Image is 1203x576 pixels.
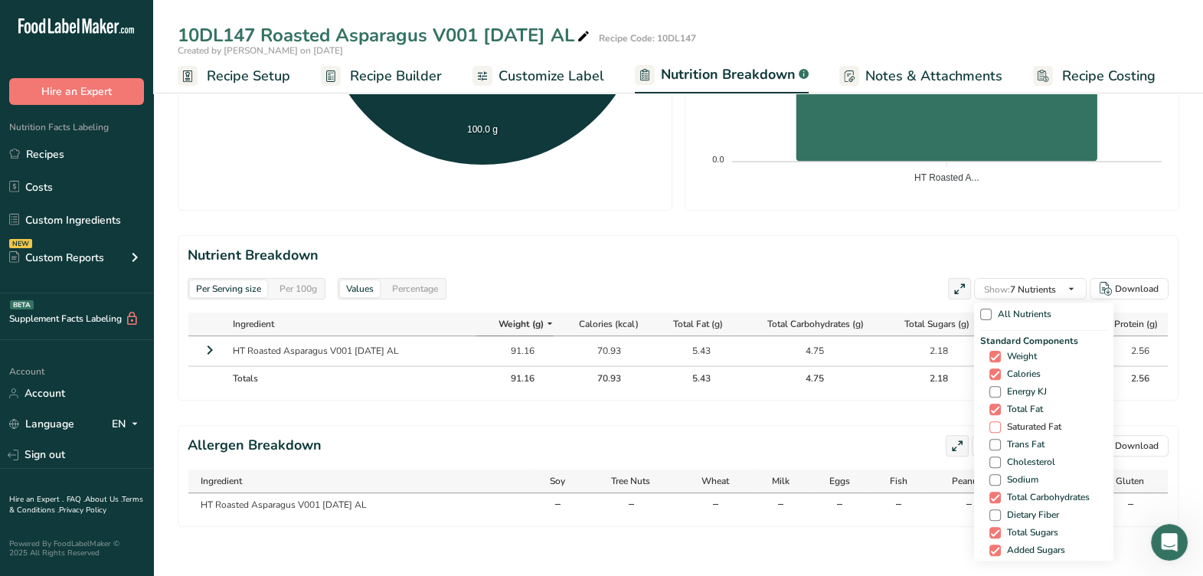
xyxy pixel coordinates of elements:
a: Recipe Builder [321,59,442,93]
span: Dietary Fiber [1001,509,1059,521]
span: Total Fat [1001,404,1043,415]
div: would it be ok to put the unrounded value? [55,404,294,452]
span: Customize Label [499,66,604,87]
textarea: Tell us more… [25,354,184,387]
button: Emoji picker [24,459,36,471]
span: Fish [889,474,907,488]
span: Total Carbohydrates [1001,492,1090,503]
button: Hire an Expert [9,78,144,105]
span: Total Fat (g) [673,317,723,331]
tspan: HT Roasted A... [914,172,979,182]
div: Custom Reports [9,250,104,266]
span: Standard Components [980,334,1107,348]
span: Calories [1001,368,1041,380]
a: About Us . [85,494,122,505]
div: 2.56 [1111,371,1149,385]
div: Download [1115,282,1159,296]
div: 91.16 [496,371,534,385]
span: Sodium [1001,474,1038,486]
a: FAQ . [67,494,85,505]
span: OK [109,305,130,326]
th: Totals [226,365,476,390]
span: Weight [1001,351,1037,362]
span: Recipe Setup [207,66,290,87]
div: EN [112,415,144,434]
span: Calories (kcal) [579,317,639,331]
span: Show: [984,283,1010,296]
span: Total Sugars (g) [904,317,969,331]
div: 5.43 [672,371,711,385]
span: Protein (g) [1114,317,1158,331]
a: Notes & Attachments [839,59,1002,93]
span: Eggs [829,474,849,488]
div: BETA [10,300,34,309]
span: Added Sugars [1001,545,1065,556]
div: 70.93 [583,371,621,385]
span: Peanuts [952,474,986,488]
textarea: Message… [13,427,293,453]
button: Start recording [97,459,110,471]
img: Profile image for Rachelle [44,8,68,33]
span: Milk [771,474,789,488]
div: Download [1115,439,1159,453]
span: Bad [73,305,94,326]
div: You are most welcome!Yes, small amounts of saturated fat or added sugars (<0.5 g) round to 0 g on... [12,74,251,197]
span: Energy KJ [1001,386,1047,398]
a: Recipe Setup [178,59,290,93]
span: 7 Nutrients [984,283,1056,296]
p: Active 1h ago [74,19,142,34]
span: Ingredient [233,317,274,331]
div: 70.93 [583,344,621,358]
div: I remain available should you have any other questions! [25,208,239,237]
div: Per Serving size [190,280,267,297]
span: Tree Nuts [611,474,650,488]
span: All Nutrients [992,309,1051,320]
button: Show:9 Allergens [972,435,1087,457]
a: Nutrition Breakdown [635,57,809,94]
span: Nutrition Breakdown [661,64,796,85]
div: Rachelle says… [12,74,294,198]
span: Recipe Costing [1062,66,1156,87]
span: Notes & Attachments [865,66,1002,87]
div: April says… [12,404,294,453]
a: Language [9,411,74,437]
span: Trans Fat [1001,439,1044,450]
iframe: Intercom live chat [1151,524,1188,561]
div: 91.16 [496,344,534,358]
button: go back [10,6,39,35]
div: 2.18 [910,371,948,385]
div: Values [340,280,380,297]
span: Terrible [37,305,58,326]
span: Created by [PERSON_NAME] on [DATE] [178,44,343,57]
h2: Allergen Breakdown [188,435,322,457]
div: 4.75 [786,371,824,385]
div: You are most welcome! Yes, small amounts of saturated fat or added sugars (<0.5 g) round to 0 g o... [25,83,239,188]
div: Powered By FoodLabelMaker © 2025 All Rights Reserved [9,539,144,558]
span: Total Sugars [1001,527,1058,538]
button: Gif picker [48,459,60,471]
div: 10DL147 Roasted Asparagus V001 [DATE] AL [178,21,593,49]
a: Hire an Expert . [9,494,64,505]
span: Cholesterol [1001,457,1055,468]
button: Home [240,6,269,35]
h1: Rachelle [74,8,126,19]
div: LIA says… [12,260,294,404]
td: HT Roasted Asparagus V001 [DATE] AL [226,336,476,365]
span: Amazing [181,305,202,326]
button: Upload attachment [73,459,85,471]
div: 5.43 [672,344,711,358]
button: Send a message… [263,453,287,477]
div: NEW [9,239,32,248]
span: Total Carbohydrates (g) [767,317,864,331]
div: 2.18 [910,344,948,358]
span: Soy [550,474,565,488]
div: Per 100g [273,280,323,297]
div: 2.56 [1111,344,1149,358]
div: Rate your conversation [28,276,211,294]
button: Download [1090,435,1169,457]
span: Weight (g) [499,317,544,331]
div: Percentage [386,280,444,297]
div: 4.75 [786,344,824,358]
div: Close [269,6,296,34]
button: Download [1090,278,1169,299]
